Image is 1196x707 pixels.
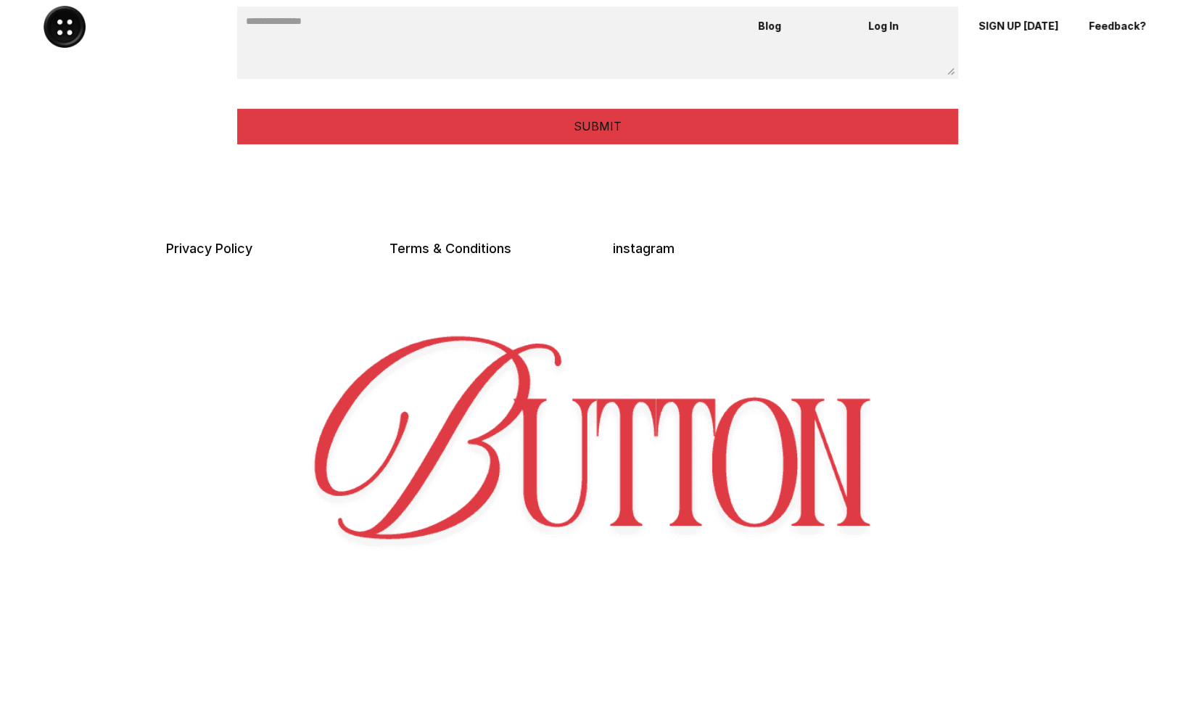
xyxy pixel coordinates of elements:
a: Log In [858,8,961,46]
a: SIGN UP [DATE] [968,8,1071,46]
p: Blog [758,20,841,33]
a: Privacy Policy [166,241,252,256]
p: SIGN UP [DATE] [978,20,1061,33]
a: Blog [748,8,851,46]
p: Log In [868,20,951,33]
a: Feedback? [1079,8,1181,46]
p: SUBMIT [573,118,621,134]
a: Terms & Conditions [389,241,511,256]
p: Feedback? [1089,20,1171,33]
button: SUBMIT [236,109,958,144]
textarea: Message [236,7,958,79]
a: instagram [613,241,675,256]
